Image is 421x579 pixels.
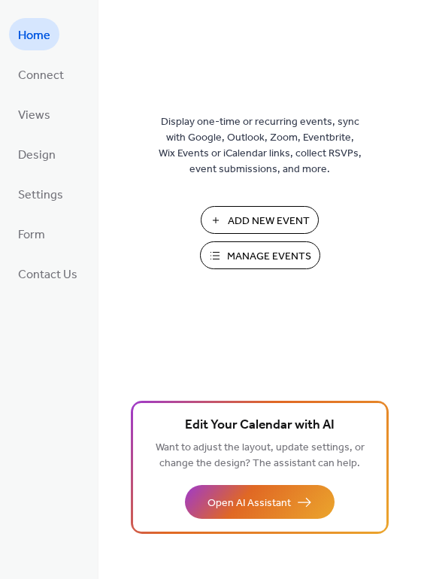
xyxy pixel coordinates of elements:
a: Home [9,18,59,50]
span: Form [18,223,45,247]
span: Display one-time or recurring events, sync with Google, Outlook, Zoom, Eventbrite, Wix Events or ... [159,114,362,177]
span: Views [18,104,50,127]
a: Design [9,138,65,170]
button: Open AI Assistant [185,485,335,519]
span: Edit Your Calendar with AI [185,415,335,436]
span: Manage Events [227,249,311,265]
a: Form [9,217,54,250]
a: Contact Us [9,257,86,289]
button: Manage Events [200,241,320,269]
span: Add New Event [228,214,310,229]
span: Home [18,24,50,47]
a: Views [9,98,59,130]
a: Connect [9,58,73,90]
button: Add New Event [201,206,319,234]
span: Open AI Assistant [207,496,291,511]
a: Settings [9,177,72,210]
span: Connect [18,64,64,87]
span: Contact Us [18,263,77,286]
span: Want to adjust the layout, update settings, or change the design? The assistant can help. [156,438,365,474]
span: Design [18,144,56,167]
span: Settings [18,183,63,207]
